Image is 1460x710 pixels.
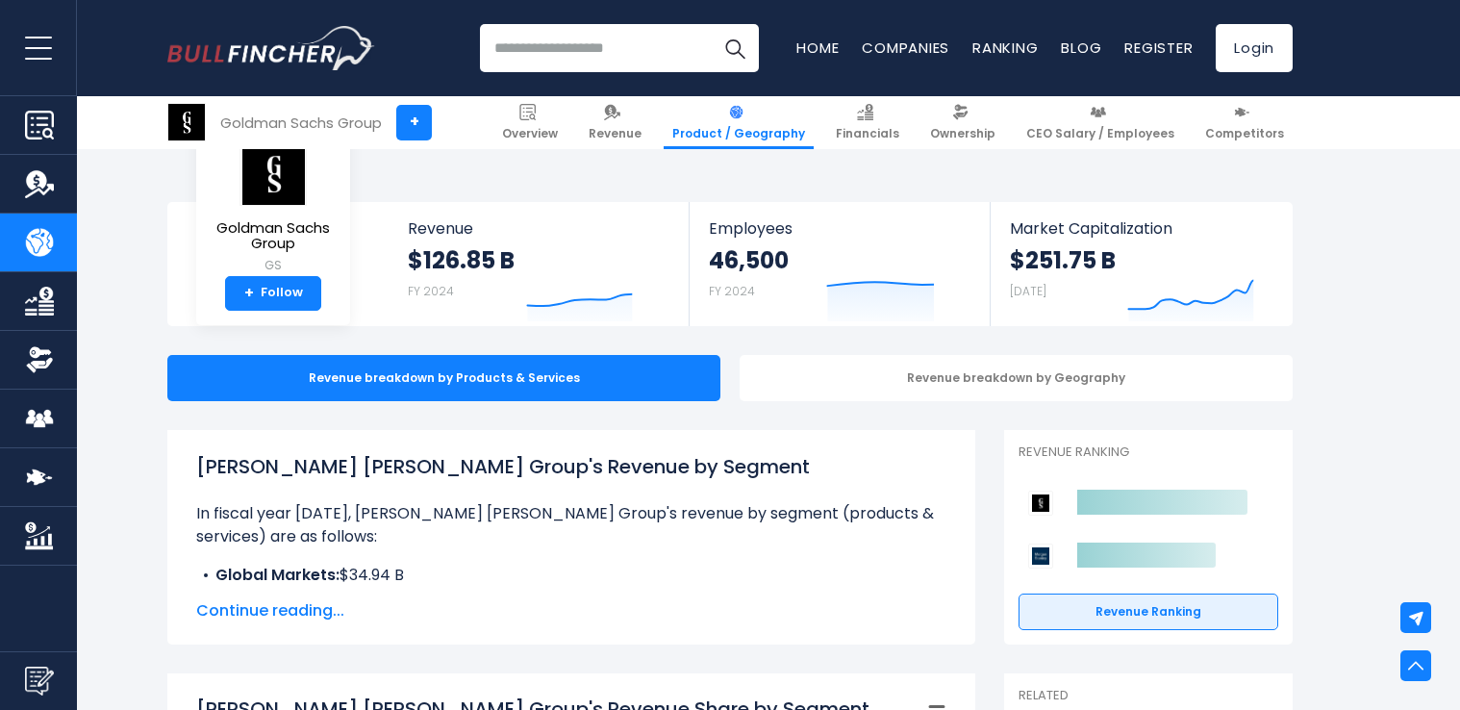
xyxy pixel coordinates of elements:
[212,220,335,252] span: Goldman Sachs Group
[1061,38,1101,58] a: Blog
[580,96,650,149] a: Revenue
[196,599,946,622] span: Continue reading...
[709,219,969,238] span: Employees
[408,219,670,238] span: Revenue
[211,140,336,276] a: Goldman Sachs Group GS
[1216,24,1293,72] a: Login
[862,38,949,58] a: Companies
[921,96,1004,149] a: Ownership
[1019,688,1278,704] p: Related
[212,257,335,274] small: GS
[1018,96,1183,149] a: CEO Salary / Employees
[25,345,54,374] img: Ownership
[991,202,1291,326] a: Market Capitalization $251.75 B [DATE]
[1196,96,1293,149] a: Competitors
[836,126,899,141] span: Financials
[709,283,755,299] small: FY 2024
[196,564,946,587] li: $34.94 B
[1010,283,1046,299] small: [DATE]
[827,96,908,149] a: Financials
[1205,126,1284,141] span: Competitors
[1028,491,1053,516] img: Goldman Sachs Group competitors logo
[396,105,432,140] a: +
[220,112,382,134] div: Goldman Sachs Group
[389,202,690,326] a: Revenue $126.85 B FY 2024
[972,38,1038,58] a: Ranking
[1019,444,1278,461] p: Revenue Ranking
[215,564,340,586] b: Global Markets:
[664,96,814,149] a: Product / Geography
[408,245,515,275] strong: $126.85 B
[408,283,454,299] small: FY 2024
[493,96,566,149] a: Overview
[1028,544,1053,569] img: Morgan Stanley competitors logo
[225,276,321,311] a: +Follow
[1010,245,1116,275] strong: $251.75 B
[740,355,1293,401] div: Revenue breakdown by Geography
[589,126,642,141] span: Revenue
[1026,126,1174,141] span: CEO Salary / Employees
[930,126,995,141] span: Ownership
[1019,594,1278,630] a: Revenue Ranking
[196,452,946,481] h1: [PERSON_NAME] [PERSON_NAME] Group's Revenue by Segment
[711,24,759,72] button: Search
[239,141,307,206] img: GS logo
[244,285,254,302] strong: +
[167,26,374,70] a: Go to homepage
[796,38,839,58] a: Home
[502,126,558,141] span: Overview
[167,355,720,401] div: Revenue breakdown by Products & Services
[1124,38,1193,58] a: Register
[196,502,946,548] p: In fiscal year [DATE], [PERSON_NAME] [PERSON_NAME] Group's revenue by segment (products & service...
[690,202,989,326] a: Employees 46,500 FY 2024
[1010,219,1271,238] span: Market Capitalization
[709,245,789,275] strong: 46,500
[168,104,205,140] img: GS logo
[672,126,805,141] span: Product / Geography
[167,26,375,70] img: Bullfincher logo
